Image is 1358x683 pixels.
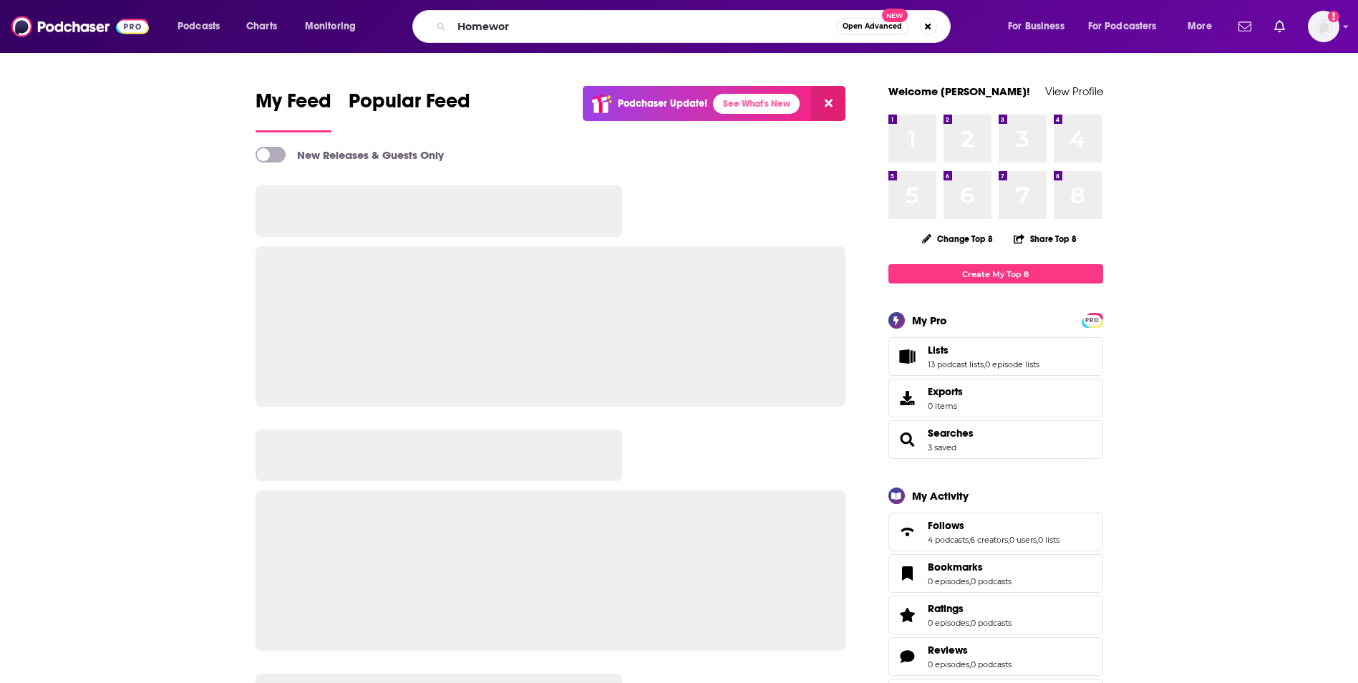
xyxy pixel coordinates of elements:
[971,618,1012,628] a: 0 podcasts
[928,519,964,532] span: Follows
[843,23,902,30] span: Open Advanced
[969,618,971,628] span: ,
[836,18,908,35] button: Open AdvancedNew
[969,535,970,545] span: ,
[893,563,922,583] a: Bookmarks
[1088,16,1157,37] span: For Podcasters
[1037,535,1038,545] span: ,
[349,89,470,122] span: Popular Feed
[969,659,971,669] span: ,
[256,89,331,132] a: My Feed
[888,264,1103,284] a: Create My Top 8
[928,602,1012,615] a: Ratings
[888,84,1030,98] a: Welcome [PERSON_NAME]!
[928,385,963,398] span: Exports
[888,379,1103,417] a: Exports
[928,644,1012,657] a: Reviews
[1009,535,1037,545] a: 0 users
[178,16,220,37] span: Podcasts
[256,147,444,163] a: New Releases & Guests Only
[984,359,985,369] span: ,
[928,344,1039,357] a: Lists
[246,16,277,37] span: Charts
[985,359,1039,369] a: 0 episode lists
[1178,15,1230,38] button: open menu
[256,89,331,122] span: My Feed
[1233,14,1257,39] a: Show notifications dropdown
[888,596,1103,634] span: Ratings
[893,347,922,367] a: Lists
[237,15,286,38] a: Charts
[1079,15,1178,38] button: open menu
[888,637,1103,676] span: Reviews
[928,561,1012,573] a: Bookmarks
[168,15,238,38] button: open menu
[1008,16,1064,37] span: For Business
[349,89,470,132] a: Popular Feed
[928,519,1059,532] a: Follows
[912,314,947,327] div: My Pro
[893,522,922,542] a: Follows
[893,388,922,408] span: Exports
[971,659,1012,669] a: 0 podcasts
[928,427,974,440] a: Searches
[1084,314,1101,325] a: PRO
[888,513,1103,551] span: Follows
[928,618,969,628] a: 0 episodes
[1038,535,1059,545] a: 0 lists
[893,605,922,625] a: Ratings
[713,94,800,114] a: See What's New
[912,489,969,503] div: My Activity
[928,561,983,573] span: Bookmarks
[893,430,922,450] a: Searches
[971,576,1012,586] a: 0 podcasts
[928,644,968,657] span: Reviews
[882,9,908,22] span: New
[969,576,971,586] span: ,
[928,344,949,357] span: Lists
[928,442,956,452] a: 3 saved
[1008,535,1009,545] span: ,
[1045,84,1103,98] a: View Profile
[452,15,836,38] input: Search podcasts, credits, & more...
[913,230,1002,248] button: Change Top 8
[1013,225,1077,253] button: Share Top 8
[928,602,964,615] span: Ratings
[970,535,1008,545] a: 6 creators
[893,646,922,667] a: Reviews
[1084,315,1101,326] span: PRO
[1308,11,1339,42] img: User Profile
[295,15,374,38] button: open menu
[1308,11,1339,42] span: Logged in as smacnaughton
[426,10,964,43] div: Search podcasts, credits, & more...
[928,359,984,369] a: 13 podcast lists
[618,97,707,110] p: Podchaser Update!
[928,576,969,586] a: 0 episodes
[928,401,963,411] span: 0 items
[998,15,1082,38] button: open menu
[1308,11,1339,42] button: Show profile menu
[888,554,1103,593] span: Bookmarks
[1328,11,1339,22] svg: Add a profile image
[928,659,969,669] a: 0 episodes
[305,16,356,37] span: Monitoring
[888,337,1103,376] span: Lists
[1188,16,1212,37] span: More
[11,13,149,40] img: Podchaser - Follow, Share and Rate Podcasts
[1269,14,1291,39] a: Show notifications dropdown
[888,420,1103,459] span: Searches
[928,535,969,545] a: 4 podcasts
